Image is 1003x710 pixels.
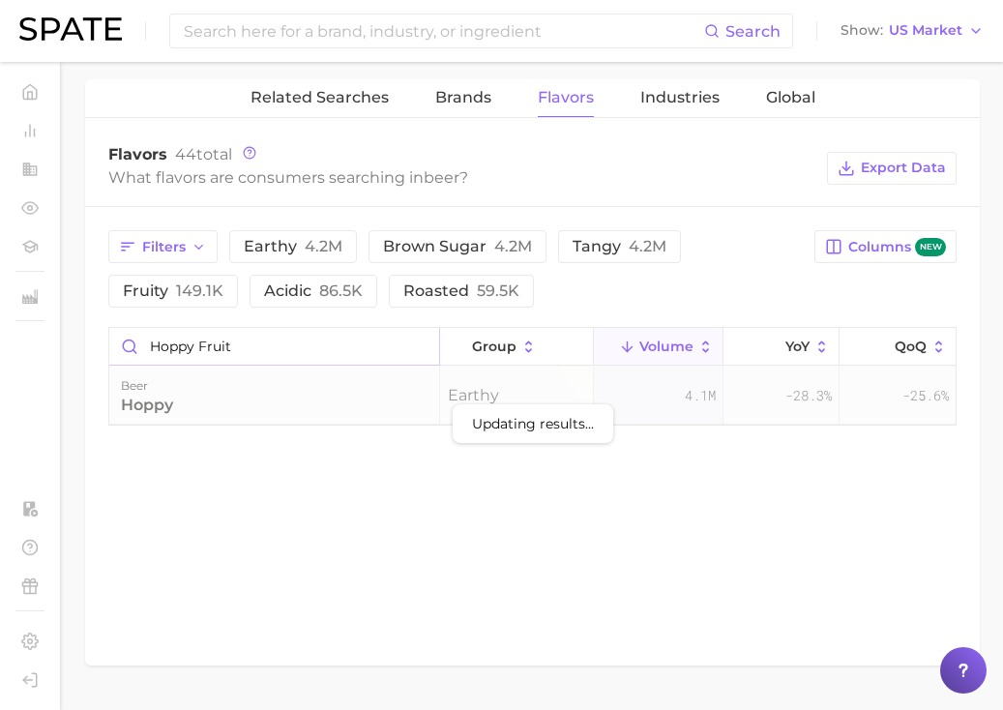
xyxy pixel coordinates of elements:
[176,281,223,300] span: 149.1k
[244,239,342,254] span: earthy
[640,89,720,106] span: Industries
[121,374,173,398] div: beer
[814,230,957,263] button: Columnsnew
[725,22,781,41] span: Search
[861,160,946,176] span: Export Data
[108,230,218,263] button: Filters
[472,412,594,435] span: Updating results...
[15,666,44,695] a: Log out. Currently logged in as Brennan McVicar with e-mail brennan@spate.nyc.
[889,25,962,36] span: US Market
[19,17,122,41] img: SPATE
[629,237,666,255] span: 4.2m
[448,384,499,407] span: earthy
[319,281,363,300] span: 86.5k
[841,25,883,36] span: Show
[383,239,532,254] span: brown sugar
[142,239,186,255] span: Filters
[766,89,815,106] span: Global
[108,164,817,191] div: What flavors are consumers searching in ?
[264,283,363,299] span: acidic
[121,394,173,417] div: hoppy
[403,283,519,299] span: roasted
[723,328,840,366] button: YoY
[251,89,389,106] span: Related Searches
[785,339,810,354] span: YoY
[594,328,723,366] button: Volume
[685,384,716,407] span: 4.1m
[836,18,988,44] button: ShowUS Market
[472,339,516,354] span: group
[108,145,167,163] span: Flavors
[915,238,946,256] span: new
[123,283,223,299] span: fruity
[827,152,957,185] button: Export Data
[848,238,946,256] span: Columns
[573,239,666,254] span: tangy
[175,145,232,163] span: total
[435,89,491,106] span: Brands
[305,237,342,255] span: 4.2m
[477,281,519,300] span: 59.5k
[182,15,704,47] input: Search here for a brand, industry, or ingredient
[494,237,532,255] span: 4.2m
[840,328,956,366] button: QoQ
[175,145,196,163] span: 44
[440,328,594,366] button: group
[895,339,927,354] span: QoQ
[902,384,949,407] span: -25.6%
[785,384,832,407] span: -28.3%
[639,339,693,354] span: Volume
[538,89,594,106] span: Flavors
[424,168,459,187] span: beer
[109,328,439,365] input: Search in beer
